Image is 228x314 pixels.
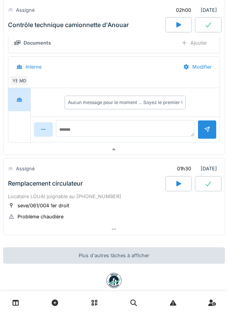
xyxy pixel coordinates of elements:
img: badge-BVDL4wpA.svg [106,273,122,288]
div: Problème chaudière [17,213,63,220]
div: seve/061/004 1er droit [17,202,69,209]
div: Interne [25,63,41,70]
div: Documents [24,39,51,46]
summary: DocumentsAjouter [11,36,217,50]
div: Plus d'autres tâches à afficher [3,247,225,264]
div: Modifier [177,60,218,74]
div: Assigné [16,6,35,14]
div: [DATE] [171,162,220,176]
div: Ajouter [175,36,214,50]
div: Aucun message pour le moment … Soyez le premier ! [68,99,182,106]
div: MD [17,75,28,86]
div: YE [10,75,21,86]
div: Remplacement circulateur [8,180,83,187]
div: [DATE] [169,3,220,17]
div: 01h30 [177,165,191,172]
div: Assigné [16,165,35,172]
div: Locataire LOUAI joignable au [PHONE_NUMBER] [8,193,220,200]
div: Contrôle technique camionnette d'Anouar [8,21,129,29]
div: 02h00 [176,6,191,14]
